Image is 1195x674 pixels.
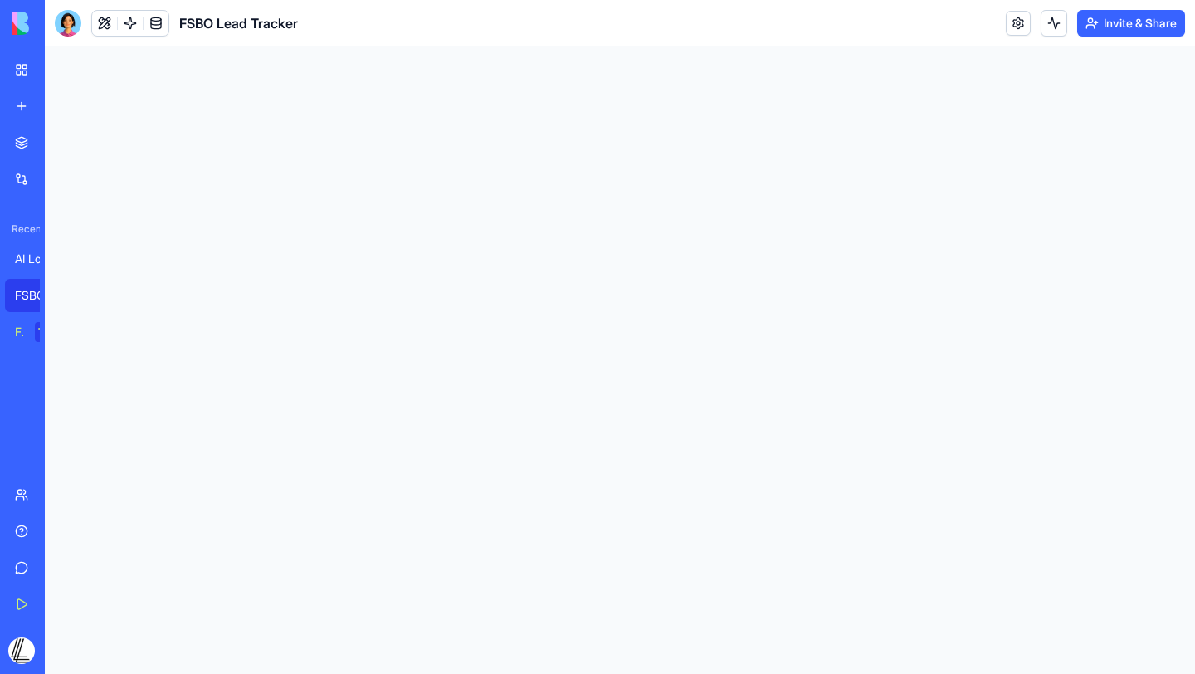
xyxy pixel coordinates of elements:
[5,279,71,312] a: FSBO Lead Tracker
[35,322,61,342] div: TRY
[5,315,71,349] a: Feedback FormTRY
[15,324,23,340] div: Feedback Form
[1077,10,1185,37] button: Invite & Share
[15,287,61,304] div: FSBO Lead Tracker
[12,12,115,35] img: logo
[179,13,298,33] span: FSBO Lead Tracker
[5,222,40,236] span: Recent
[8,637,35,664] img: ACg8ocJKCZVpr-z4wzaDTSzbI9-xZhiYX6R23kLrB6cCvuyKjxBAU0A=s96-c
[15,251,61,267] div: AI Logo Generator
[5,242,71,276] a: AI Logo Generator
